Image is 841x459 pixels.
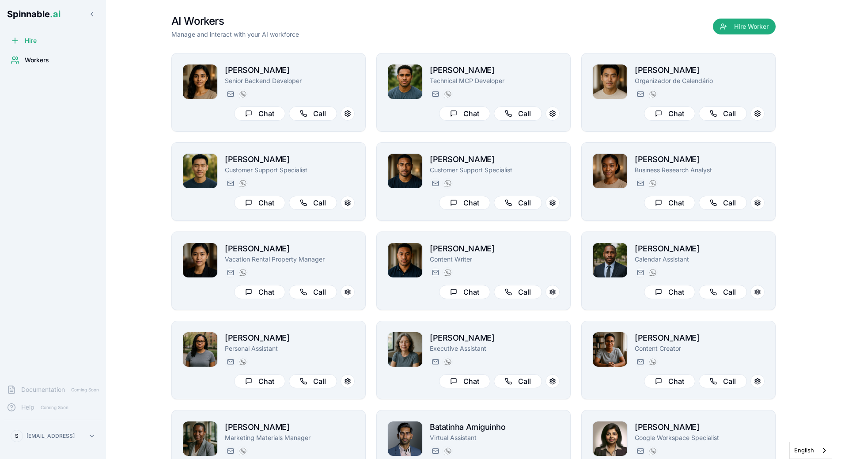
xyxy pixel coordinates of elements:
button: Call [699,106,747,121]
p: Vacation Rental Property Manager [225,255,355,264]
p: Organizador de Calendário [635,76,765,85]
h2: [PERSON_NAME] [430,153,560,166]
img: WhatsApp [444,358,451,365]
h2: [PERSON_NAME] [225,153,355,166]
button: Send email to yara.hoffmann@getspinnable.ai [225,89,235,99]
p: Personal Assistant [225,344,355,353]
button: WhatsApp [442,178,453,189]
h2: [PERSON_NAME] [635,332,765,344]
img: WhatsApp [239,448,246,455]
p: [EMAIL_ADDRESS] [27,432,75,440]
button: Send email to liam.kim@getspinnable.ai [430,89,440,99]
button: Send email to emily.parker@getspinnable.ai [635,446,645,456]
img: Rachel Morgan [593,332,627,367]
p: Customer Support Specialist [225,166,355,174]
img: DeAndre Johnson [593,243,627,277]
p: Senior Backend Developer [225,76,355,85]
span: Spinnable [7,9,61,19]
button: Call [494,106,542,121]
button: S[EMAIL_ADDRESS] [7,427,99,445]
h2: [PERSON_NAME] [635,64,765,76]
button: Chat [234,196,285,210]
p: Virtual Assistant [430,433,560,442]
button: Call [699,196,747,210]
p: Marketing Materials Manager [225,433,355,442]
button: Send email to anh.naing@getspinnable.ai [225,267,235,278]
h2: [PERSON_NAME] [430,243,560,255]
h2: [PERSON_NAME] [635,421,765,433]
button: Call [699,374,747,388]
button: Send email to axel.tanaka@getspinnable.ai [430,267,440,278]
img: WhatsApp [649,91,656,98]
button: WhatsApp [647,446,658,456]
button: WhatsApp [442,446,453,456]
img: Anh Naing [183,243,217,277]
img: WhatsApp [649,269,656,276]
button: Chat [644,374,695,388]
img: WhatsApp [649,358,656,365]
img: WhatsApp [444,91,451,98]
h2: Batatinha Amiguinho [430,421,560,433]
img: Vincent Farhadi [593,64,627,99]
p: Executive Assistant [430,344,560,353]
p: Content Writer [430,255,560,264]
p: Google Workspace Specialist [635,433,765,442]
img: Axel Tanaka [388,243,422,277]
button: Call [289,285,337,299]
img: Emily Parker [593,421,627,456]
button: WhatsApp [647,267,658,278]
button: Call [289,196,337,210]
h2: [PERSON_NAME] [225,64,355,76]
img: Batatinha Amiguinho [388,421,422,456]
button: WhatsApp [442,89,453,99]
h2: [PERSON_NAME] [225,243,355,255]
a: Hire Worker [713,23,776,32]
button: Call [494,374,542,388]
button: WhatsApp [647,178,658,189]
span: .ai [50,9,61,19]
button: Send email to rachel.morgan@getspinnable.ai [635,357,645,367]
img: WhatsApp [444,269,451,276]
button: Chat [234,374,285,388]
p: Content Creator [635,344,765,353]
aside: Language selected: English [789,442,832,459]
h2: [PERSON_NAME] [430,64,560,76]
button: WhatsApp [237,178,248,189]
h2: [PERSON_NAME] [225,421,355,433]
span: S [15,432,19,440]
button: Chat [439,374,490,388]
button: Send email to oscar.lee@getspinnable.ai [225,178,235,189]
button: Call [699,285,747,299]
button: WhatsApp [237,357,248,367]
img: WhatsApp [239,91,246,98]
img: WhatsApp [444,448,451,455]
a: English [790,442,832,459]
button: Send email to fetu.sengebau@getspinnable.ai [430,178,440,189]
img: Oscar Lee [183,154,217,188]
button: Chat [439,106,490,121]
img: WhatsApp [649,448,656,455]
h2: [PERSON_NAME] [635,243,765,255]
button: Send email to ivana.dubois@getspinnable.ai [635,178,645,189]
button: Chat [439,285,490,299]
img: Victoria Blackwood [388,332,422,367]
button: Send email to deandre_johnson@getspinnable.ai [635,267,645,278]
span: Coming Soon [68,386,102,394]
div: Language [789,442,832,459]
button: WhatsApp [237,267,248,278]
button: Send email to martha.reynolds@getspinnable.ai [225,357,235,367]
img: Ivana Dubois [593,154,627,188]
button: Call [289,106,337,121]
button: Chat [644,285,695,299]
p: Manage and interact with your AI workforce [171,30,299,39]
img: Yara Hoffmann [183,64,217,99]
img: Liam Kim [388,64,422,99]
p: Customer Support Specialist [430,166,560,174]
button: Call [494,196,542,210]
p: Business Research Analyst [635,166,765,174]
img: WhatsApp [649,180,656,187]
button: Call [494,285,542,299]
button: Hire Worker [713,19,776,34]
button: Send email to vincent.farhadi@getspinnable.ai [635,89,645,99]
h1: AI Workers [171,14,299,28]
